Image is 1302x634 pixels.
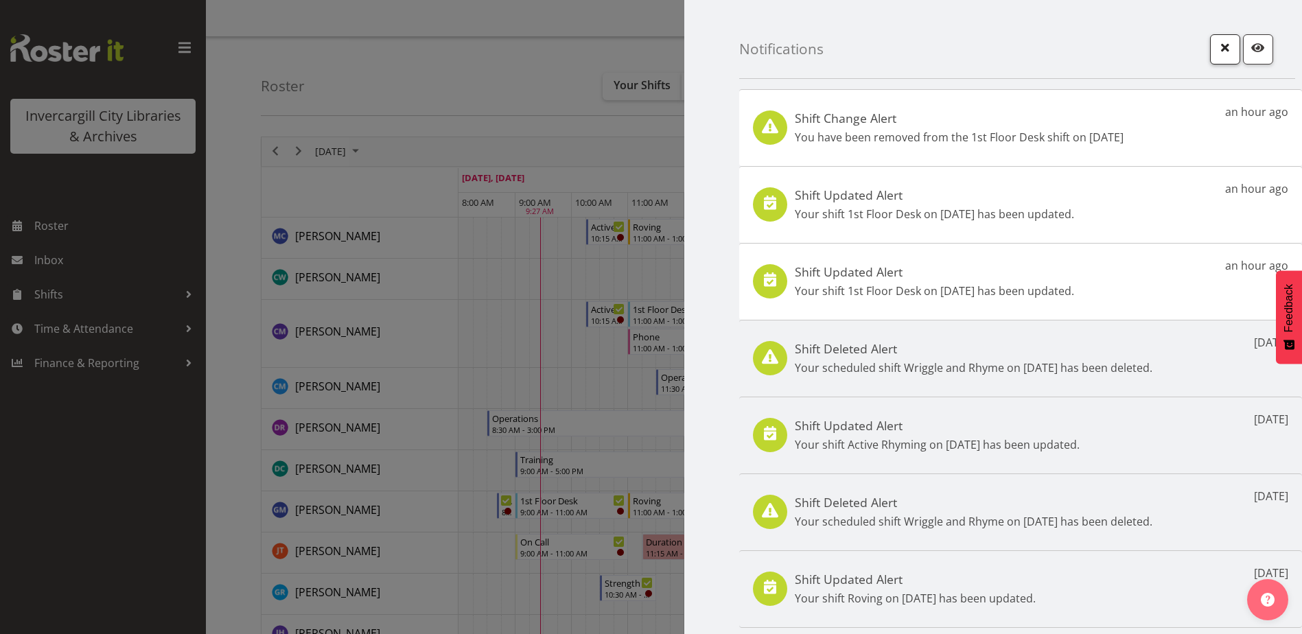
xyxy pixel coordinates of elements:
[1254,334,1288,351] p: [DATE]
[739,41,824,57] h4: Notifications
[795,436,1080,453] p: Your shift Active Rhyming on [DATE] has been updated.
[795,264,1074,279] h5: Shift Updated Alert
[795,360,1152,376] p: Your scheduled shift Wriggle and Rhyme on [DATE] has been deleted.
[1276,270,1302,364] button: Feedback - Show survey
[795,590,1036,607] p: Your shift Roving on [DATE] has been updated.
[795,187,1074,202] h5: Shift Updated Alert
[795,110,1124,126] h5: Shift Change Alert
[795,283,1074,299] p: Your shift 1st Floor Desk on [DATE] has been updated.
[795,129,1124,145] p: You have been removed from the 1st Floor Desk shift on [DATE]
[1254,565,1288,581] p: [DATE]
[795,572,1036,587] h5: Shift Updated Alert
[1225,104,1288,120] p: an hour ago
[1283,284,1295,332] span: Feedback
[1254,411,1288,427] p: [DATE]
[1254,488,1288,504] p: [DATE]
[1210,34,1240,64] button: Close
[1261,593,1275,607] img: help-xxl-2.png
[795,513,1152,530] p: Your scheduled shift Wriggle and Rhyme on [DATE] has been deleted.
[1225,257,1288,274] p: an hour ago
[1243,34,1273,64] button: Mark as read
[795,206,1074,222] p: Your shift 1st Floor Desk on [DATE] has been updated.
[795,341,1152,356] h5: Shift Deleted Alert
[795,418,1080,433] h5: Shift Updated Alert
[1225,180,1288,197] p: an hour ago
[795,495,1152,510] h5: Shift Deleted Alert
